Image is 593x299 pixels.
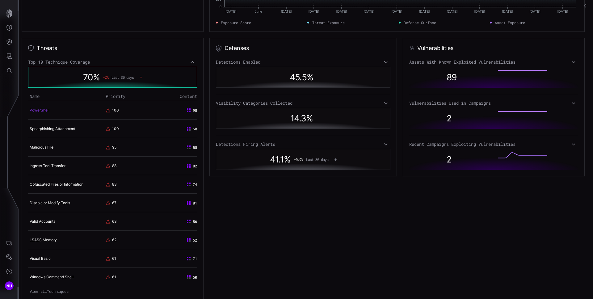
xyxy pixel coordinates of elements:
div: Detections Firing Alerts [216,141,390,147]
span: 81 [193,200,197,206]
span: Threat Exposure [312,20,345,25]
div: 61 [112,256,117,261]
span: 52 [193,237,197,243]
span: Exposure Score [221,20,251,25]
a: Visual Basic [30,256,51,261]
text: [DATE] [392,10,402,13]
text: [DATE] [474,10,485,13]
text: [DATE] [281,10,292,13]
span: NU [6,283,12,289]
span: 90 [193,107,197,113]
text: June [255,10,262,13]
text: [DATE] [336,10,347,13]
button: NU [0,279,18,293]
text: [DATE] [447,10,458,13]
div: 63 [112,219,117,224]
div: Assets With Known Exploited Vulnerabilities [409,59,578,65]
a: Spearphishing Attachment [30,126,75,131]
div: 100 [112,107,117,113]
h2: Defenses [225,44,249,52]
text: [DATE] [419,10,430,13]
span: 89 [447,72,456,82]
span: 70 % [83,72,100,82]
a: Valid Accounts [30,219,55,224]
text: [DATE] [364,10,375,13]
div: 61 [112,274,117,280]
text: [DATE] [502,10,513,13]
div: 62 [112,237,117,243]
div: 100 [112,126,117,132]
span: 50 [193,274,197,280]
text: 0 [220,5,221,9]
a: Malicious File [30,145,53,149]
span: + 0.9 % [294,157,303,162]
span: Defense Surface [404,20,436,25]
div: 95 [112,145,117,150]
span: 2 [447,154,452,165]
div: Top 10 Technique Coverage [28,59,197,65]
div: Recent Campaigns Exploiting Vulnerabilities [409,141,578,147]
div: 83 [112,182,117,187]
th: Priority [104,92,150,101]
span: -2 % [103,75,108,79]
a: Obfuscated Files or Information [30,182,83,187]
span: Last 30 days [306,157,328,162]
text: [DATE] [226,10,237,13]
span: 82 [193,163,197,169]
h2: Vulnerabilities [417,44,453,52]
a: View allTechniques [28,287,197,296]
span: 71 [193,256,197,261]
span: Last 30 days [111,75,134,79]
a: Disable or Modify Tools [30,200,70,205]
span: 45.5 % [290,72,313,82]
text: [DATE] [530,10,540,13]
div: Visibility Categories Collected [216,100,390,106]
a: PowerShell [30,108,49,112]
a: Windows Command Shell [30,275,74,279]
text: [DATE] [309,10,319,13]
span: 74 [193,182,197,187]
a: LSASS Memory [30,238,57,242]
span: 2 [447,113,452,124]
a: Ingress Tool Transfer [30,163,65,168]
div: Detections Enabled [216,59,390,65]
div: 88 [112,163,117,169]
div: 67 [112,200,117,206]
span: 56 [193,219,197,224]
th: Name [28,92,104,101]
div: Vulnerabilities Used in Campaigns [409,100,578,106]
span: 41.1 % [270,154,291,165]
th: Content [150,92,197,101]
span: 68 [193,126,197,132]
h2: Threats [37,44,57,52]
text: [DATE] [557,10,568,13]
span: 50 [193,145,197,150]
span: 14.3 % [290,113,313,124]
span: Asset Exposure [495,20,525,25]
